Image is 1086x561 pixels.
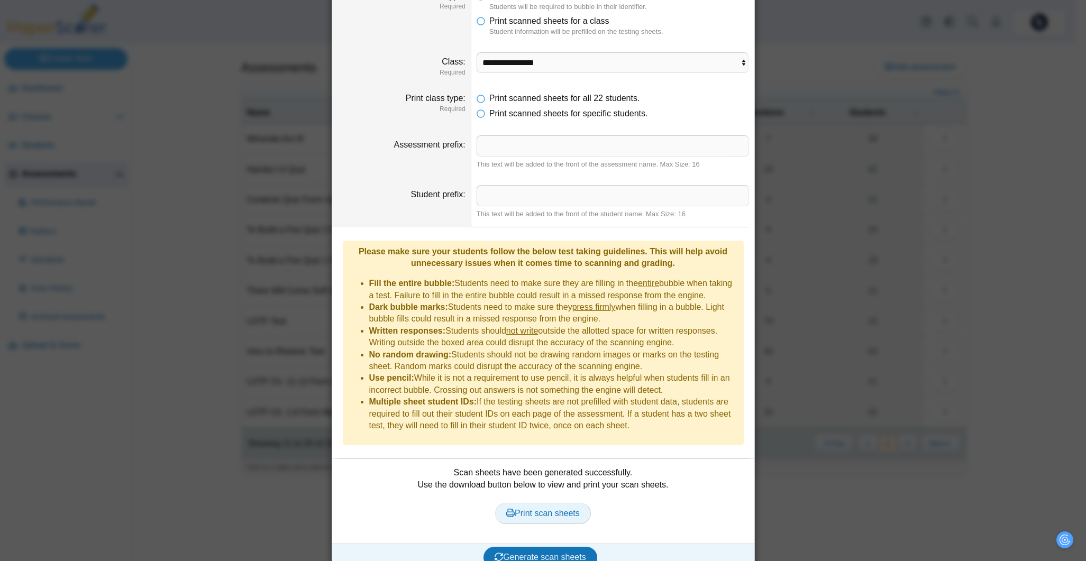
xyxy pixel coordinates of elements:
[477,160,749,169] div: This text will be added to the front of the assessment name. Max Size: 16
[369,325,738,349] li: Students should outside the allotted space for written responses. Writing outside the boxed area ...
[506,326,538,335] u: not write
[442,57,465,66] label: Class
[406,94,466,103] label: Print class type
[369,372,738,396] li: While it is not a requirement to use pencil, it is always helpful when students fill in an incorr...
[489,27,749,36] dfn: Student information will be prefilled on the testing sheets.
[489,2,749,12] dfn: Students will be required to bubble in their identifier.
[572,302,616,311] u: press firmly
[359,247,727,268] b: Please make sure your students follow the below test taking guidelines. This will help avoid unne...
[337,2,466,11] dfn: Required
[369,301,738,325] li: Students need to make sure they when filling in a bubble. Light bubble fills could result in a mi...
[394,140,466,149] label: Assessment prefix
[369,302,448,311] b: Dark bubble marks:
[411,190,466,199] label: Student prefix
[369,397,477,406] b: Multiple sheet student IDs:
[369,278,738,301] li: Students need to make sure they are filling in the bubble when taking a test. Failure to fill in ...
[369,373,414,382] b: Use pencil:
[369,349,738,373] li: Students should not be drawing random images or marks on the testing sheet. Random marks could di...
[638,279,659,288] u: entire
[489,94,640,103] span: Print scanned sheets for all 22 students.
[506,509,580,518] span: Print scan sheets
[489,16,609,25] span: Print scanned sheets for a class
[369,279,455,288] b: Fill the entire bubble:
[369,396,738,431] li: If the testing sheets are not prefilled with student data, students are required to fill out thei...
[477,209,749,219] div: This text will be added to the front of the student name. Max Size: 16
[369,350,452,359] b: No random drawing:
[337,68,466,77] dfn: Required
[369,326,446,335] b: Written responses:
[495,503,591,524] a: Print scan sheets
[337,467,749,536] div: Scan sheets have been generated successfully. Use the download button below to view and print you...
[337,105,466,114] dfn: Required
[489,109,648,118] span: Print scanned sheets for specific students.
